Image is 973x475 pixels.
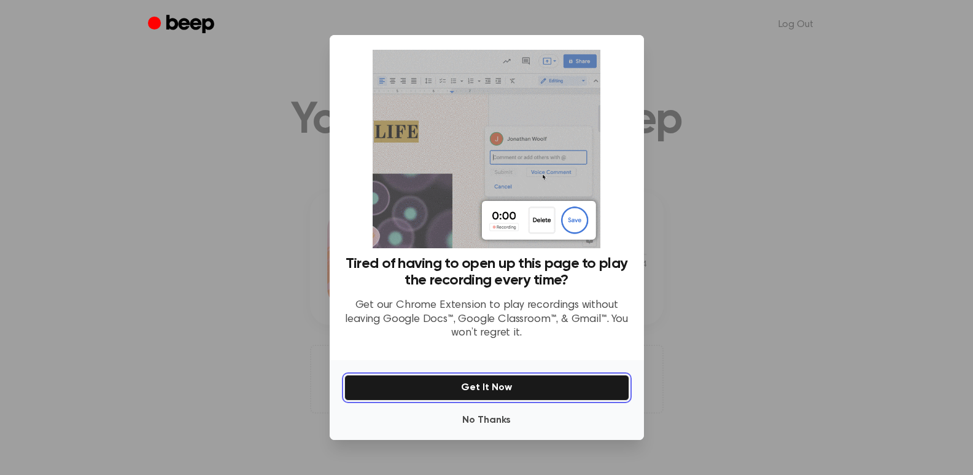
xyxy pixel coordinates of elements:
img: Beep extension in action [373,50,600,248]
a: Beep [148,13,217,37]
button: Get It Now [344,375,629,401]
p: Get our Chrome Extension to play recordings without leaving Google Docs™, Google Classroom™, & Gm... [344,299,629,340]
button: No Thanks [344,408,629,433]
h3: Tired of having to open up this page to play the recording every time? [344,256,629,289]
a: Log Out [766,10,826,39]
